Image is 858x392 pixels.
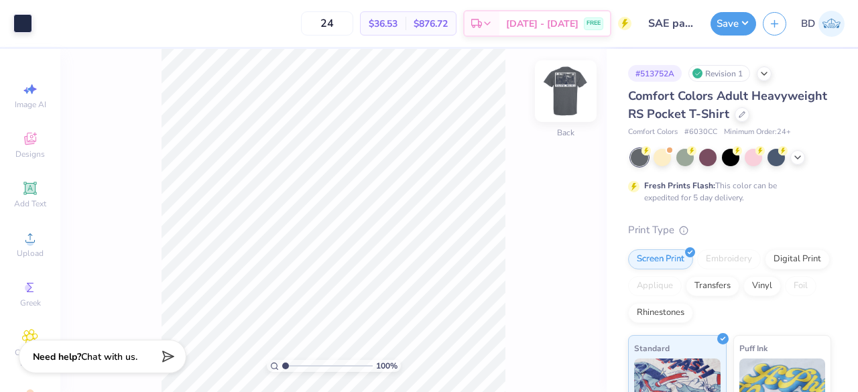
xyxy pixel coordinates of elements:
[17,248,44,259] span: Upload
[644,180,715,191] strong: Fresh Prints Flash:
[628,127,678,138] span: Comfort Colors
[506,17,578,31] span: [DATE] - [DATE]
[801,11,845,37] a: BD
[739,341,768,355] span: Puff Ink
[369,17,397,31] span: $36.53
[765,249,830,269] div: Digital Print
[628,303,693,323] div: Rhinestones
[686,276,739,296] div: Transfers
[743,276,781,296] div: Vinyl
[628,276,682,296] div: Applique
[15,149,45,159] span: Designs
[724,127,791,138] span: Minimum Order: 24 +
[628,249,693,269] div: Screen Print
[634,341,670,355] span: Standard
[628,65,682,82] div: # 513752A
[14,198,46,209] span: Add Text
[818,11,845,37] img: Bella Dimaculangan
[688,65,750,82] div: Revision 1
[33,350,81,363] strong: Need help?
[539,64,593,118] img: Back
[644,180,809,204] div: This color can be expedited for 5 day delivery.
[15,99,46,110] span: Image AI
[628,88,827,122] span: Comfort Colors Adult Heavyweight RS Pocket T-Shirt
[785,276,816,296] div: Foil
[376,360,397,372] span: 100 %
[711,12,756,36] button: Save
[81,350,137,363] span: Chat with us.
[7,347,54,369] span: Clipart & logos
[20,298,41,308] span: Greek
[414,17,448,31] span: $876.72
[628,222,831,238] div: Print Type
[684,127,717,138] span: # 6030CC
[801,16,815,31] span: BD
[697,249,761,269] div: Embroidery
[587,19,601,28] span: FREE
[557,127,574,139] div: Back
[301,11,353,36] input: – –
[638,10,704,37] input: Untitled Design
